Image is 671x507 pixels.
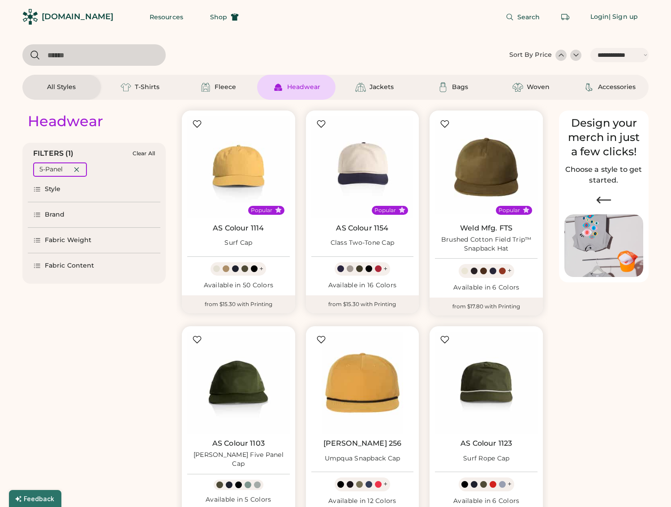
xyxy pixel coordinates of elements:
div: + [383,479,387,489]
div: from $17.80 with Printing [430,298,543,315]
div: | Sign up [609,13,638,21]
div: + [259,264,263,274]
img: Headwear Icon [273,82,284,93]
div: + [508,266,512,276]
div: Fabric Content [45,261,94,270]
img: T-Shirts Icon [120,82,131,93]
div: Login [590,13,609,21]
div: Design your merch in just a few clicks! [564,116,643,159]
div: Available in 5 Colors [187,495,290,504]
div: Headwear [287,83,320,92]
a: AS Colour 1103 [212,439,265,448]
img: Fleece Icon [200,82,211,93]
span: Shop [210,14,227,20]
div: Clear All [133,150,155,157]
img: AS Colour 1154 Class Two-Tone Cap [311,116,414,218]
iframe: Front Chat [628,467,667,505]
div: Surf Cap [224,239,252,247]
div: Available in 16 Colors [311,281,414,290]
div: Popular [251,207,272,214]
div: FILTERS (1) [33,148,74,159]
img: AS Colour 1114 Surf Cap [187,116,290,218]
button: Popular Style [523,207,529,213]
div: Bags [452,83,468,92]
div: from $15.30 with Printing [306,295,419,313]
button: Shop [199,8,249,26]
div: from $15.30 with Printing [182,295,295,313]
div: Fleece [215,83,236,92]
div: Fabric Weight [45,236,91,245]
button: Resources [139,8,194,26]
span: Search [517,14,540,20]
img: Weld Mfg. FTS Brushed Cotton Field Trip™ Snapback Hat [435,116,538,218]
div: [PERSON_NAME] Five Panel Cap [187,451,290,469]
a: [PERSON_NAME] 256 [323,439,402,448]
div: T-Shirts [135,83,159,92]
a: AS Colour 1154 [336,224,388,233]
div: Accessories [598,83,636,92]
div: Available in 12 Colors [311,497,414,506]
div: All Styles [47,83,76,92]
a: Weld Mfg. FTS [460,224,512,233]
div: + [508,479,512,489]
a: AS Colour 1114 [213,224,264,233]
div: Popular [374,207,396,214]
div: Class Two-Tone Cap [331,239,395,247]
div: [DOMAIN_NAME] [42,11,113,22]
div: Surf Rope Cap [463,454,509,463]
img: Jackets Icon [355,82,366,93]
div: Available in 6 Colors [435,497,538,506]
div: 5-Panel [39,165,63,174]
img: Rendered Logo - Screens [22,9,38,25]
img: Bags Icon [438,82,448,93]
div: Brushed Cotton Field Trip™ Snapback Hat [435,235,538,253]
button: Popular Style [399,207,405,213]
img: Woven Icon [512,82,523,93]
a: AS Colour 1123 [460,439,512,448]
div: Headwear [28,112,103,130]
div: Jackets [370,83,394,92]
button: Popular Style [275,207,282,213]
img: AS Colour 1103 Finn Five Panel Cap [187,332,290,434]
img: AS Colour 1123 Surf Rope Cap [435,332,538,434]
div: Popular [499,207,520,214]
div: Available in 50 Colors [187,281,290,290]
button: Retrieve an order [556,8,574,26]
div: Style [45,185,61,194]
div: Woven [527,83,550,92]
div: Available in 6 Colors [435,283,538,292]
button: Search [495,8,551,26]
div: Sort By Price [509,51,552,60]
div: + [383,264,387,274]
div: Brand [45,210,65,219]
img: Richardson 256 Umpqua Snapback Cap [311,332,414,434]
div: Umpqua Snapback Cap [325,454,400,463]
img: Accessories Icon [584,82,594,93]
h2: Choose a style to get started. [564,164,643,186]
img: Image of Lisa Congdon Eye Print on T-Shirt and Hat [564,214,643,277]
